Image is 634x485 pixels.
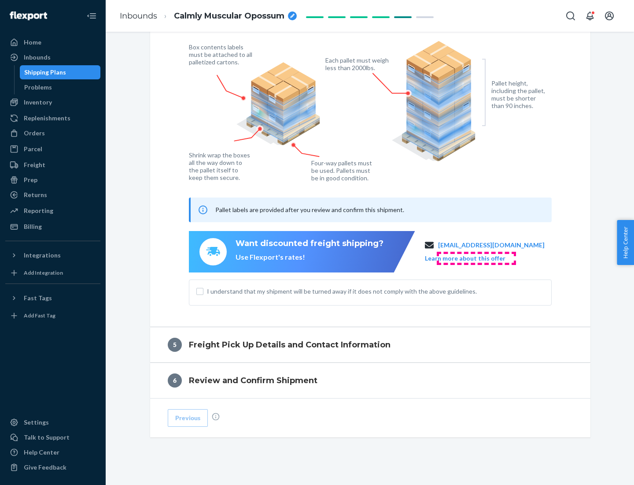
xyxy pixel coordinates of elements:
[24,294,52,302] div: Fast Tags
[120,11,157,21] a: Inbounds
[5,309,100,323] a: Add Fast Tag
[24,463,66,472] div: Give Feedback
[83,7,100,25] button: Close Navigation
[601,7,618,25] button: Open account menu
[189,43,254,66] figcaption: Box contents labels must be attached to all palletized cartons.
[325,56,391,71] figcaption: Each pallet must weigh less than 2000lbs.
[5,126,100,140] a: Orders
[24,190,47,199] div: Returns
[236,238,383,250] div: Want discounted freight shipping?
[168,373,182,388] div: 6
[189,375,317,386] h4: Review and Confirm Shipment
[491,79,549,109] figcaption: Pallet height, including the pallet, must be shorter than 90 inches.
[24,175,37,184] div: Prep
[113,3,304,29] ol: breadcrumbs
[5,248,100,262] button: Integrations
[5,291,100,305] button: Fast Tags
[24,251,61,260] div: Integrations
[189,151,252,181] figcaption: Shrink wrap the boxes all the way down to the pallet itself to keep them secure.
[5,50,100,64] a: Inbounds
[5,142,100,156] a: Parcel
[168,338,182,352] div: 5
[24,160,45,169] div: Freight
[168,409,208,427] button: Previous
[24,222,42,231] div: Billing
[20,80,101,94] a: Problems
[24,114,70,123] div: Replenishments
[24,53,51,62] div: Inbounds
[425,254,505,263] button: Learn more about this offer
[215,206,404,213] span: Pallet labels are provided after you review and confirm this shipment.
[24,269,63,276] div: Add Integration
[24,98,52,107] div: Inventory
[24,83,52,92] div: Problems
[10,11,47,20] img: Flexport logo
[24,312,55,319] div: Add Fast Tag
[236,252,383,262] div: Use Flexport's rates!
[24,433,70,442] div: Talk to Support
[5,111,100,125] a: Replenishments
[24,206,53,215] div: Reporting
[5,35,100,49] a: Home
[207,287,544,296] span: I understand that my shipment will be turned away if it does not comply with the above guidelines.
[5,173,100,187] a: Prep
[24,418,49,427] div: Settings
[438,241,545,250] a: [EMAIL_ADDRESS][DOMAIN_NAME]
[562,7,579,25] button: Open Search Box
[5,204,100,218] a: Reporting
[150,327,590,362] button: 5Freight Pick Up Details and Contact Information
[5,266,100,280] a: Add Integration
[5,220,100,234] a: Billing
[189,339,391,351] h4: Freight Pick Up Details and Contact Information
[311,159,372,182] figcaption: Four-way pallets must be used. Pallets must be in good condition.
[5,158,100,172] a: Freight
[196,288,203,295] input: I understand that my shipment will be turned away if it does not comply with the above guidelines.
[581,7,599,25] button: Open notifications
[24,129,45,138] div: Orders
[20,65,101,79] a: Shipping Plans
[150,363,590,398] button: 6Review and Confirm Shipment
[24,68,66,77] div: Shipping Plans
[5,415,100,429] a: Settings
[24,38,41,47] div: Home
[24,448,59,457] div: Help Center
[174,11,284,22] span: Calmly Muscular Opossum
[617,220,634,265] button: Help Center
[5,430,100,444] a: Talk to Support
[5,445,100,459] a: Help Center
[5,95,100,109] a: Inventory
[5,188,100,202] a: Returns
[5,460,100,474] button: Give Feedback
[24,145,42,153] div: Parcel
